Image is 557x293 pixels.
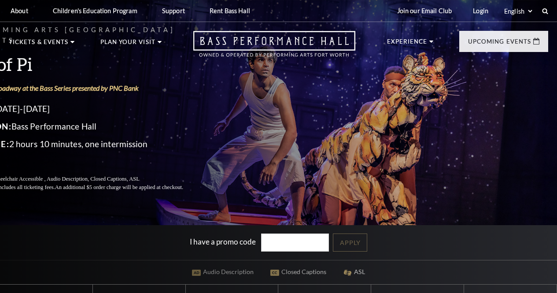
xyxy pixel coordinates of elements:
p: Experience [387,39,428,49]
p: Part of the [9,83,251,93]
p: Children's Education Program [53,7,137,15]
p: Rent Bass Hall [210,7,250,15]
span: Broadway [21,168,44,174]
span: An additional $5 order charge will be applied at checkout. [102,184,230,190]
p: Upcoming Events [468,39,531,49]
p: [DATE]-[DATE] [9,102,251,116]
span: Location: [9,121,58,131]
span: Dates: [9,104,40,114]
p: Accessibility: [9,175,251,183]
label: I have a promo code [190,237,256,246]
span: Wheelchair Accessible , Audio Description, Closed Captions, ASL [39,176,186,182]
p: Bass Performance Hall [9,119,251,134]
p: Support [162,7,185,15]
select: Select: [502,7,534,15]
span: Run Time: [9,139,56,149]
p: Plan Your Visit [100,39,155,50]
p: About [11,7,28,15]
a: Broadway at the Bass Series presented by PNC Bank [38,84,185,92]
p: Tags: [9,167,251,175]
p: Price displayed includes all ticketing fees. [9,183,251,192]
p: 2 hours 10 minutes, one intermission [9,137,251,151]
p: Tickets & Events [9,39,68,50]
